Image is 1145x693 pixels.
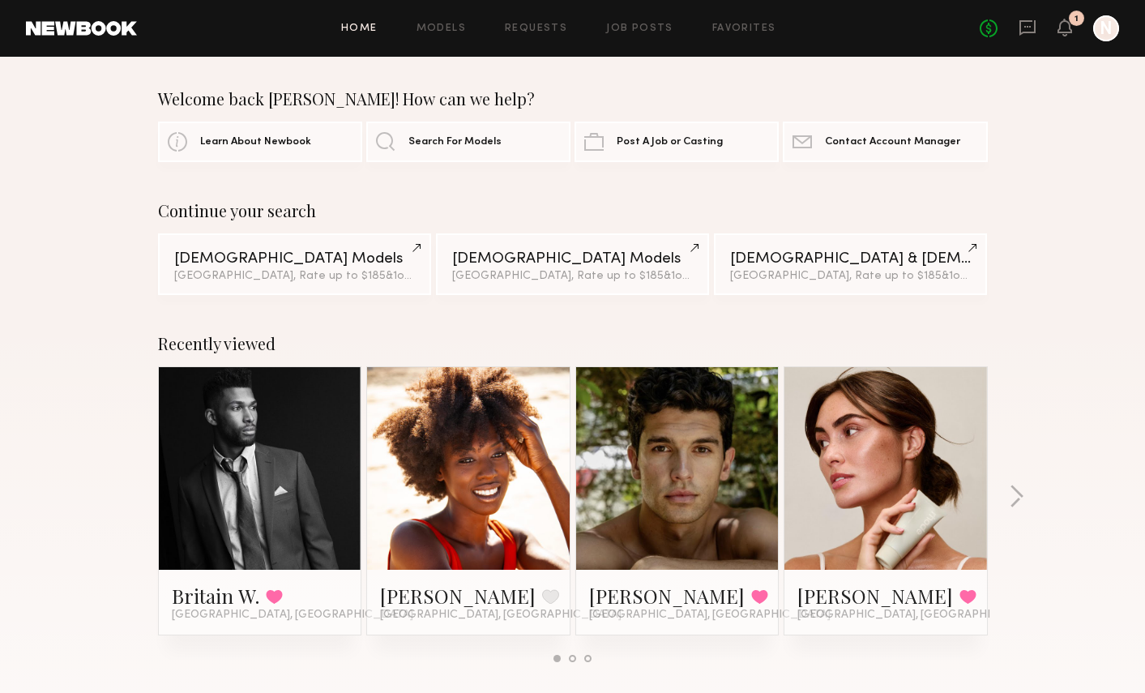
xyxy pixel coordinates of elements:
[664,271,733,281] span: & 1 other filter
[1075,15,1079,24] div: 1
[589,583,745,609] a: [PERSON_NAME]
[436,233,709,295] a: [DEMOGRAPHIC_DATA] Models[GEOGRAPHIC_DATA], Rate up to $185&1other filter
[714,233,987,295] a: [DEMOGRAPHIC_DATA] & [DEMOGRAPHIC_DATA] Models[GEOGRAPHIC_DATA], Rate up to $185&1other filter
[417,24,466,34] a: Models
[158,233,431,295] a: [DEMOGRAPHIC_DATA] Models[GEOGRAPHIC_DATA], Rate up to $185&1other filter
[606,24,673,34] a: Job Posts
[158,201,988,220] div: Continue your search
[158,89,988,109] div: Welcome back [PERSON_NAME]! How can we help?
[730,251,971,267] div: [DEMOGRAPHIC_DATA] & [DEMOGRAPHIC_DATA] Models
[589,609,831,622] span: [GEOGRAPHIC_DATA], [GEOGRAPHIC_DATA]
[1093,15,1119,41] a: N
[366,122,570,162] a: Search For Models
[172,609,413,622] span: [GEOGRAPHIC_DATA], [GEOGRAPHIC_DATA]
[452,271,693,282] div: [GEOGRAPHIC_DATA], Rate up to $185
[797,609,1039,622] span: [GEOGRAPHIC_DATA], [GEOGRAPHIC_DATA]
[783,122,987,162] a: Contact Account Manager
[942,271,1011,281] span: & 1 other filter
[380,583,536,609] a: [PERSON_NAME]
[386,271,455,281] span: & 1 other filter
[174,251,415,267] div: [DEMOGRAPHIC_DATA] Models
[174,271,415,282] div: [GEOGRAPHIC_DATA], Rate up to $185
[617,137,723,148] span: Post A Job or Casting
[380,609,622,622] span: [GEOGRAPHIC_DATA], [GEOGRAPHIC_DATA]
[408,137,502,148] span: Search For Models
[797,583,953,609] a: [PERSON_NAME]
[200,137,311,148] span: Learn About Newbook
[712,24,776,34] a: Favorites
[341,24,378,34] a: Home
[452,251,693,267] div: [DEMOGRAPHIC_DATA] Models
[825,137,960,148] span: Contact Account Manager
[158,122,362,162] a: Learn About Newbook
[158,334,988,353] div: Recently viewed
[575,122,779,162] a: Post A Job or Casting
[730,271,971,282] div: [GEOGRAPHIC_DATA], Rate up to $185
[505,24,567,34] a: Requests
[172,583,259,609] a: Britain W.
